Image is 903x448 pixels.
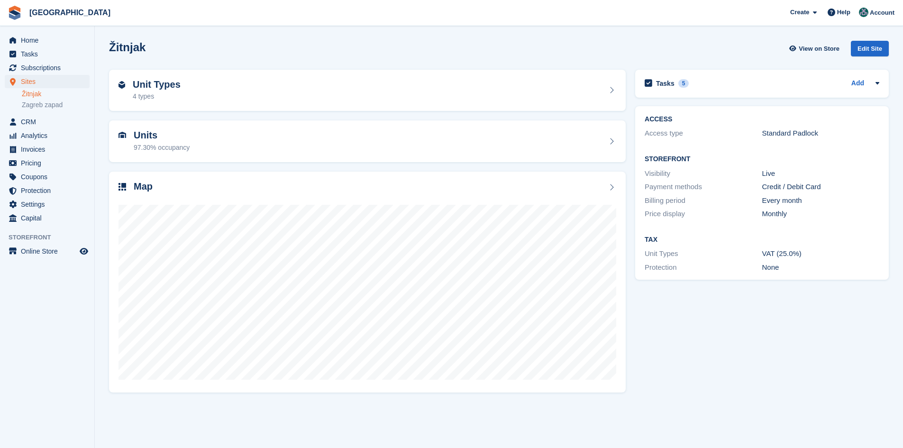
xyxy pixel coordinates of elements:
[119,81,125,89] img: unit-type-icn-2b2737a686de81e16bb02015468b77c625bbabd49415b5ef34ead5e3b44a266d.svg
[134,143,190,153] div: 97.30% occupancy
[26,5,114,20] a: [GEOGRAPHIC_DATA]
[762,209,879,219] div: Monthly
[678,79,689,88] div: 5
[645,168,762,179] div: Visibility
[5,198,90,211] a: menu
[21,34,78,47] span: Home
[21,211,78,225] span: Capital
[21,129,78,142] span: Analytics
[5,129,90,142] a: menu
[22,101,90,110] a: Zagreb zapad
[790,8,809,17] span: Create
[645,128,762,139] div: Access type
[762,168,879,179] div: Live
[21,115,78,128] span: CRM
[645,248,762,259] div: Unit Types
[851,78,864,89] a: Add
[656,79,675,88] h2: Tasks
[870,8,894,18] span: Account
[109,70,626,111] a: Unit Types 4 types
[21,184,78,197] span: Protection
[762,262,879,273] div: None
[133,79,181,90] h2: Unit Types
[859,8,868,17] img: Željko Gobac
[762,128,879,139] div: Standard Padlock
[109,172,626,393] a: Map
[5,61,90,74] a: menu
[22,90,90,99] a: Žitnjak
[119,132,126,138] img: unit-icn-7be61d7bf1b0ce9d3e12c5938cc71ed9869f7b940bace4675aadf7bd6d80202e.svg
[21,61,78,74] span: Subscriptions
[134,130,190,141] h2: Units
[788,41,843,56] a: View on Store
[119,183,126,191] img: map-icn-33ee37083ee616e46c38cad1a60f524a97daa1e2b2c8c0bc3eb3415660979fc1.svg
[133,91,181,101] div: 4 types
[5,34,90,47] a: menu
[9,233,94,242] span: Storefront
[5,211,90,225] a: menu
[134,181,153,192] h2: Map
[851,41,889,60] a: Edit Site
[8,6,22,20] img: stora-icon-8386f47178a22dfd0bd8f6a31ec36ba5ce8667c1dd55bd0f319d3a0aa187defe.svg
[645,182,762,192] div: Payment methods
[5,143,90,156] a: menu
[5,245,90,258] a: menu
[645,236,879,244] h2: Tax
[78,246,90,257] a: Preview store
[851,41,889,56] div: Edit Site
[21,143,78,156] span: Invoices
[5,184,90,197] a: menu
[799,44,839,54] span: View on Store
[645,195,762,206] div: Billing period
[762,248,879,259] div: VAT (25.0%)
[5,115,90,128] a: menu
[21,156,78,170] span: Pricing
[5,170,90,183] a: menu
[21,47,78,61] span: Tasks
[21,170,78,183] span: Coupons
[21,245,78,258] span: Online Store
[109,120,626,162] a: Units 97.30% occupancy
[762,182,879,192] div: Credit / Debit Card
[109,41,146,54] h2: Žitnjak
[5,47,90,61] a: menu
[5,75,90,88] a: menu
[837,8,850,17] span: Help
[5,156,90,170] a: menu
[21,198,78,211] span: Settings
[645,155,879,163] h2: Storefront
[645,116,879,123] h2: ACCESS
[645,262,762,273] div: Protection
[21,75,78,88] span: Sites
[645,209,762,219] div: Price display
[762,195,879,206] div: Every month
